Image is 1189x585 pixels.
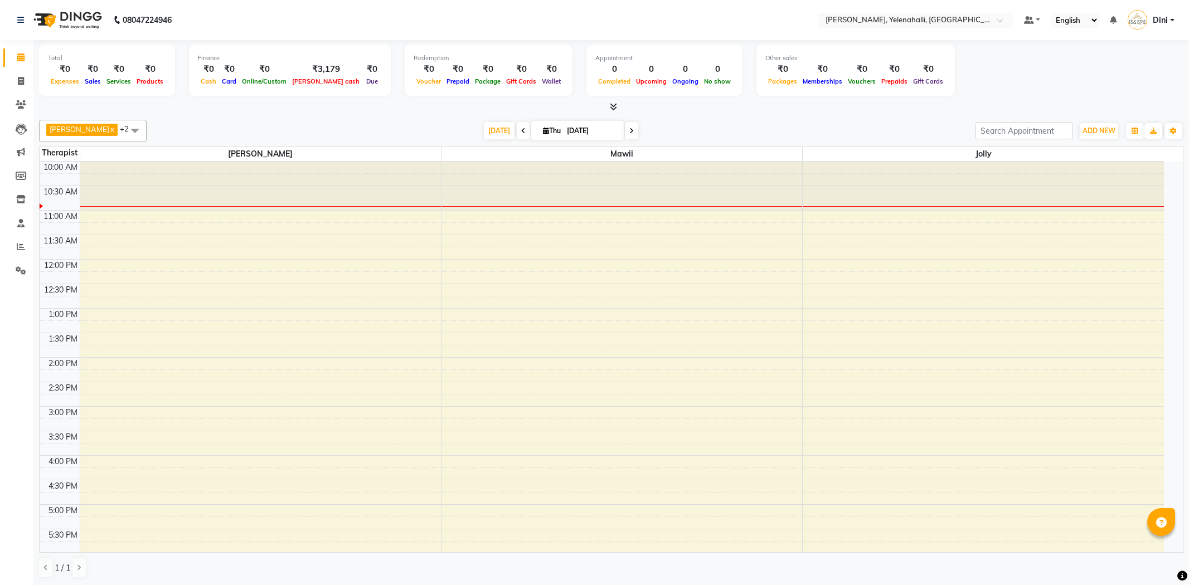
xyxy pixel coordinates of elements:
div: 2:00 PM [46,358,80,369]
div: Other sales [765,53,946,63]
span: [PERSON_NAME] [50,125,109,134]
div: 11:30 AM [41,235,80,247]
div: Finance [198,53,382,63]
div: ₹0 [219,63,239,76]
span: Gift Cards [503,77,539,85]
div: Total [48,53,166,63]
div: ₹0 [503,63,539,76]
div: ₹0 [198,63,219,76]
div: 11:00 AM [41,211,80,222]
div: ₹0 [539,63,564,76]
span: Card [219,77,239,85]
div: ₹0 [48,63,82,76]
span: [DATE] [484,122,515,139]
div: ₹0 [765,63,800,76]
b: 08047224946 [123,4,172,36]
div: 12:00 PM [42,260,80,271]
div: ₹0 [845,63,879,76]
div: ₹3,179 [289,63,362,76]
span: Wallet [539,77,564,85]
div: 0 [701,63,734,76]
div: ₹0 [800,63,845,76]
span: Prepaid [444,77,472,85]
img: logo [28,4,105,36]
div: 5:00 PM [46,505,80,516]
span: Package [472,77,503,85]
div: 3:30 PM [46,431,80,443]
span: No show [701,77,734,85]
div: ₹0 [239,63,289,76]
a: x [109,125,114,134]
span: [PERSON_NAME] [80,147,441,161]
div: ₹0 [879,63,910,76]
div: ₹0 [362,63,382,76]
div: 10:00 AM [41,162,80,173]
div: ₹0 [82,63,104,76]
span: Packages [765,77,800,85]
span: Products [134,77,166,85]
div: 4:30 PM [46,480,80,492]
span: Memberships [800,77,845,85]
div: ₹0 [472,63,503,76]
div: Redemption [414,53,564,63]
span: Completed [595,77,633,85]
div: 0 [595,63,633,76]
div: ₹0 [414,63,444,76]
div: Appointment [595,53,734,63]
span: 1 / 1 [55,562,70,574]
div: 1:30 PM [46,333,80,345]
span: Online/Custom [239,77,289,85]
div: ₹0 [104,63,134,76]
input: 2025-09-04 [564,123,619,139]
div: ₹0 [910,63,946,76]
span: Jolly [803,147,1164,161]
div: ₹0 [134,63,166,76]
span: Services [104,77,134,85]
div: 12:30 PM [42,284,80,296]
div: 3:00 PM [46,407,80,418]
div: Therapist [40,147,80,159]
span: Cash [198,77,219,85]
div: 0 [669,63,701,76]
span: Upcoming [633,77,669,85]
span: ADD NEW [1083,126,1115,135]
span: Ongoing [669,77,701,85]
span: [PERSON_NAME] cash [289,77,362,85]
div: 0 [633,63,669,76]
span: Gift Cards [910,77,946,85]
span: Thu [540,126,564,135]
span: Expenses [48,77,82,85]
span: Due [363,77,381,85]
span: Sales [82,77,104,85]
span: Vouchers [845,77,879,85]
button: ADD NEW [1080,123,1118,139]
span: Prepaids [879,77,910,85]
span: Dini [1153,14,1168,26]
div: 4:00 PM [46,456,80,467]
input: Search Appointment [976,122,1073,139]
div: 10:30 AM [41,186,80,198]
div: 2:30 PM [46,382,80,394]
span: Voucher [414,77,444,85]
div: 1:00 PM [46,309,80,320]
div: 5:30 PM [46,529,80,541]
img: Dini [1128,10,1147,30]
span: Mawii [441,147,802,161]
div: ₹0 [444,63,472,76]
span: +2 [120,124,137,133]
